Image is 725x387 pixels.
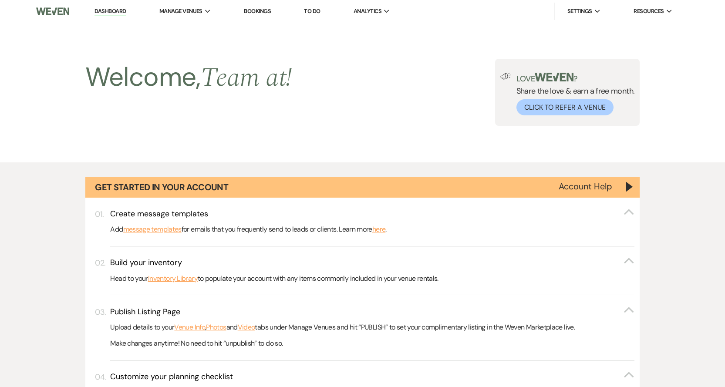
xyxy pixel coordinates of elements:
span: Settings [567,7,592,16]
a: Venue Info [174,322,205,333]
span: Team at ! [201,58,292,98]
p: Upload details to your , and tabs under Manage Venues and hit “PUBLISH” to set your complimentary... [110,322,634,333]
p: Head to your to populate your account with any items commonly included in your venue rentals. [110,273,634,284]
p: Add for emails that you frequently send to leads or clients. Learn more . [110,224,634,235]
button: Publish Listing Page [110,306,634,317]
p: Love ? [516,73,635,83]
a: Bookings [244,7,271,15]
h3: Create message templates [110,209,208,219]
span: Manage Venues [159,7,202,16]
div: Share the love & earn a free month. [511,73,635,115]
h3: Build your inventory [110,257,182,268]
a: To Do [304,7,320,15]
h2: Welcome, [85,59,292,96]
a: message templates [123,224,182,235]
a: Dashboard [94,7,126,16]
span: Resources [634,7,664,16]
p: Make changes anytime! No need to hit “unpublish” to do so. [110,338,634,349]
a: Video [238,322,255,333]
h3: Customize your planning checklist [110,371,233,382]
img: weven-logo-green.svg [535,73,573,81]
button: Click to Refer a Venue [516,99,614,115]
button: Account Help [559,182,612,191]
span: Analytics [354,7,381,16]
a: Inventory Library [148,273,198,284]
a: Photos [206,322,226,333]
img: Weven Logo [36,2,69,20]
h1: Get Started in Your Account [95,181,228,193]
button: Build your inventory [110,257,634,268]
button: Customize your planning checklist [110,371,634,382]
a: here [372,224,385,235]
h3: Publish Listing Page [110,306,180,317]
img: loud-speaker-illustration.svg [500,73,511,80]
button: Create message templates [110,209,634,219]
